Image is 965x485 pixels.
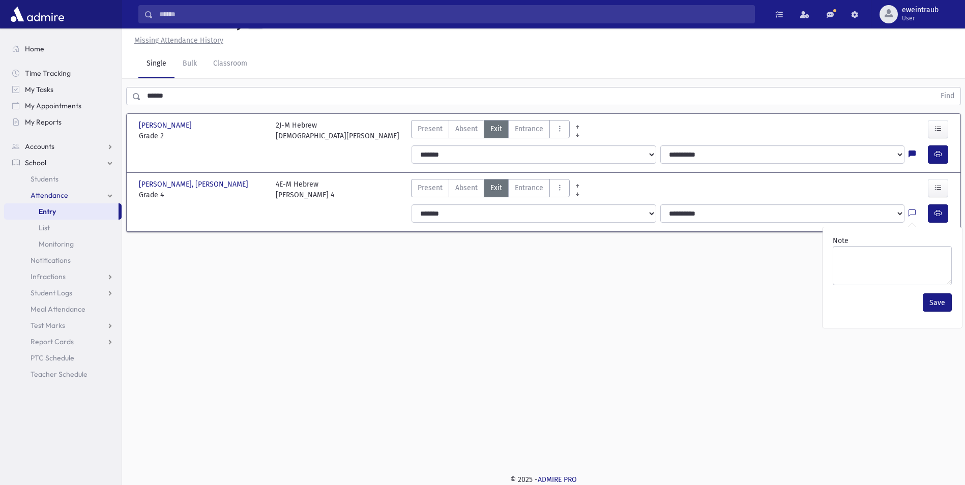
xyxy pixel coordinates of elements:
[25,117,62,127] span: My Reports
[31,337,74,346] span: Report Cards
[455,124,478,134] span: Absent
[515,183,543,193] span: Entrance
[4,138,122,155] a: Accounts
[4,203,119,220] a: Entry
[153,5,754,23] input: Search
[4,366,122,382] a: Teacher Schedule
[276,120,399,141] div: 2J-M Hebrew [DEMOGRAPHIC_DATA][PERSON_NAME]
[4,81,122,98] a: My Tasks
[490,183,502,193] span: Exit
[515,124,543,134] span: Entrance
[4,155,122,171] a: School
[418,183,443,193] span: Present
[4,317,122,334] a: Test Marks
[4,285,122,301] a: Student Logs
[31,321,65,330] span: Test Marks
[4,114,122,130] a: My Reports
[138,474,949,485] div: © 2025 -
[4,65,122,81] a: Time Tracking
[833,235,849,246] label: Note
[4,350,122,366] a: PTC Schedule
[923,293,952,312] button: Save
[39,207,56,216] span: Entry
[31,191,68,200] span: Attendance
[31,288,72,297] span: Student Logs
[25,44,44,53] span: Home
[31,174,59,184] span: Students
[139,131,266,141] span: Grade 2
[902,14,939,22] span: User
[39,239,74,249] span: Monitoring
[205,50,255,78] a: Classroom
[902,6,939,14] span: eweintraub
[138,50,174,78] a: Single
[4,334,122,350] a: Report Cards
[134,36,223,45] u: Missing Attendance History
[4,236,122,252] a: Monitoring
[455,183,478,193] span: Absent
[139,120,194,131] span: [PERSON_NAME]
[4,187,122,203] a: Attendance
[411,179,570,200] div: AttTypes
[25,101,81,110] span: My Appointments
[4,41,122,57] a: Home
[25,158,46,167] span: School
[139,190,266,200] span: Grade 4
[31,272,66,281] span: Infractions
[39,223,50,232] span: List
[31,353,74,362] span: PTC Schedule
[31,305,85,314] span: Meal Attendance
[4,171,122,187] a: Students
[4,220,122,236] a: List
[31,256,71,265] span: Notifications
[8,4,67,24] img: AdmirePro
[174,50,205,78] a: Bulk
[25,85,53,94] span: My Tasks
[276,179,334,200] div: 4E-M Hebrew [PERSON_NAME] 4
[490,124,502,134] span: Exit
[130,36,223,45] a: Missing Attendance History
[934,87,960,105] button: Find
[4,268,122,285] a: Infractions
[418,124,443,134] span: Present
[4,98,122,114] a: My Appointments
[31,370,87,379] span: Teacher Schedule
[4,301,122,317] a: Meal Attendance
[139,179,250,190] span: [PERSON_NAME], [PERSON_NAME]
[25,142,54,151] span: Accounts
[411,120,570,141] div: AttTypes
[25,69,71,78] span: Time Tracking
[4,252,122,268] a: Notifications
